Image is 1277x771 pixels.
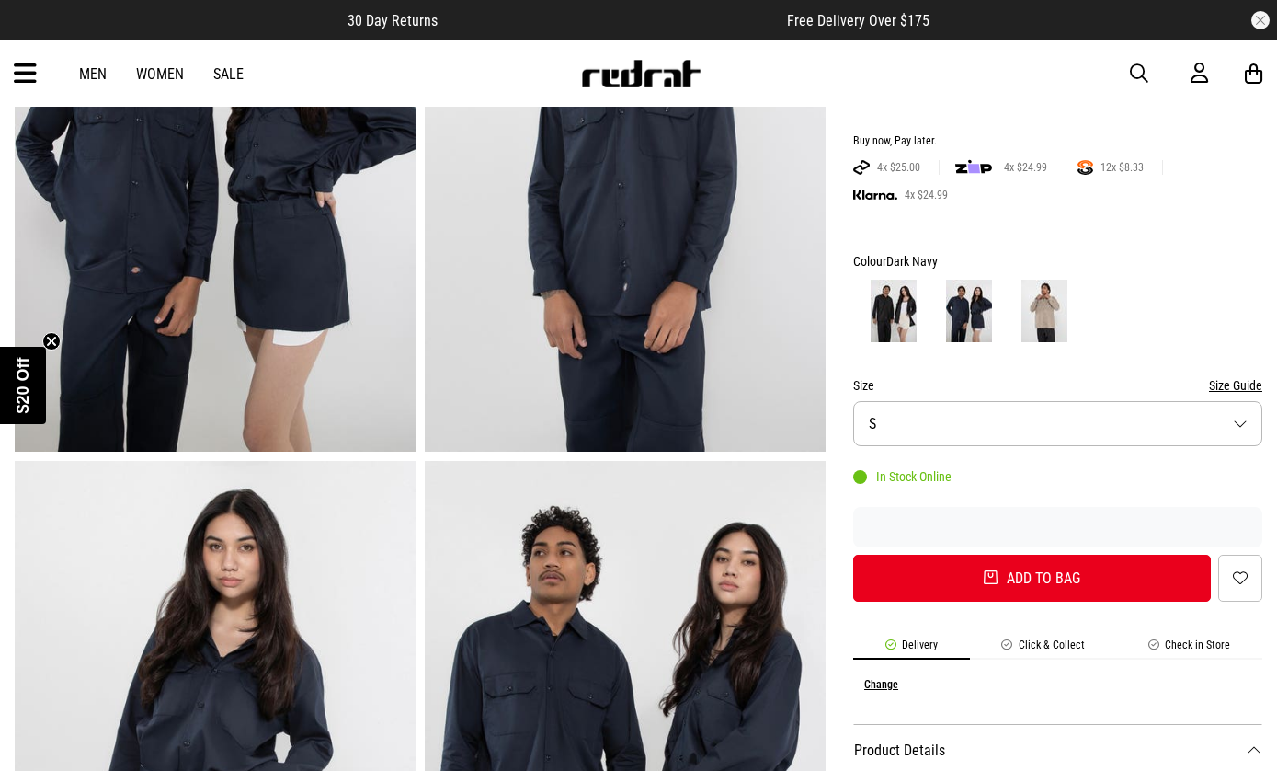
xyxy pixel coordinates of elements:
[870,160,928,175] span: 4x $25.00
[474,11,750,29] iframe: Customer reviews powered by Trustpilot
[853,555,1211,602] button: Add to bag
[14,357,32,413] span: $20 Off
[853,134,1262,149] div: Buy now, Pay later.
[1116,639,1262,660] li: Check in Store
[853,469,952,484] div: In Stock Online
[787,12,929,29] span: Free Delivery Over $175
[15,7,70,63] button: Open LiveChat chat widget
[213,65,244,83] a: Sale
[997,160,1055,175] span: 4x $24.99
[1077,160,1093,175] img: SPLITPAY
[897,188,955,202] span: 4x $24.99
[853,160,870,175] img: AFTERPAY
[1021,280,1067,342] img: Desert Sand
[853,374,1262,397] div: Size
[79,65,107,83] a: Men
[955,158,992,177] img: zip
[853,401,1262,446] button: S
[348,12,438,29] span: 30 Day Returns
[853,518,1262,536] iframe: Customer reviews powered by Trustpilot
[1209,374,1262,397] button: Size Guide
[580,60,701,87] img: Redrat logo
[136,65,184,83] a: Women
[871,280,917,342] img: Black
[853,639,970,660] li: Delivery
[970,639,1117,660] li: Click & Collect
[869,415,876,432] span: S
[853,190,897,201] img: KLARNA
[864,678,898,691] button: Change
[42,332,61,351] button: Close teaser
[853,250,1262,272] div: Colour
[886,254,938,269] span: Dark Navy
[946,280,992,342] img: Dark Navy
[1093,160,1151,175] span: 12x $8.33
